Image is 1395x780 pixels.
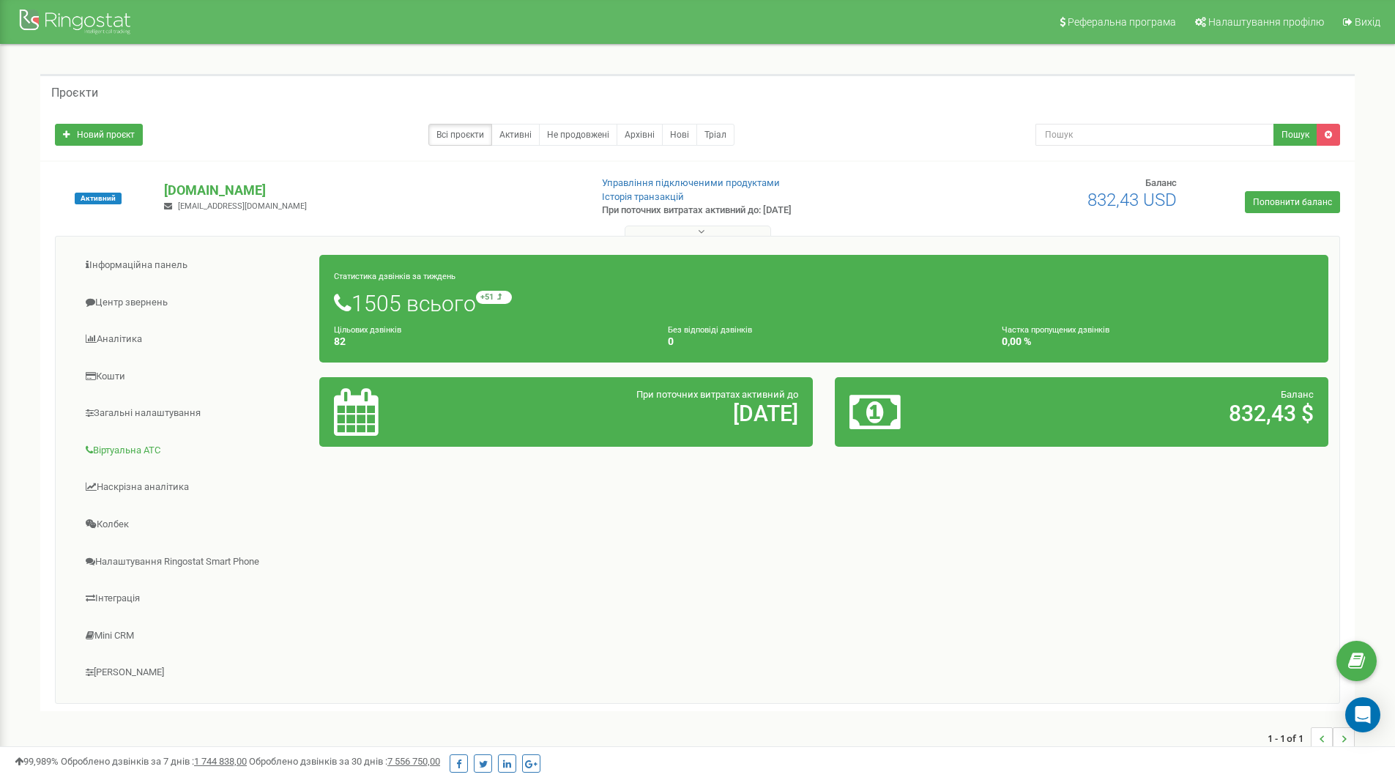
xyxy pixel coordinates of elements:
a: Поповнити баланс [1245,191,1340,213]
h4: 82 [334,336,646,347]
h4: 0,00 % [1002,336,1314,347]
div: Open Intercom Messenger [1345,697,1380,732]
a: Колбек [67,507,320,543]
small: Частка пропущених дзвінків [1002,325,1109,335]
a: Не продовжені [539,124,617,146]
h4: 0 [668,336,980,347]
u: 7 556 750,00 [387,756,440,767]
p: При поточних витратах активний до: [DATE] [602,204,907,218]
a: [PERSON_NAME] [67,655,320,691]
a: Всі проєкти [428,124,492,146]
a: Інтеграція [67,581,320,617]
a: Налаштування Ringostat Smart Phone [67,544,320,580]
p: [DOMAIN_NAME] [164,181,578,200]
a: Загальні налаштування [67,395,320,431]
span: Реферальна програма [1068,16,1176,28]
span: 832,43 USD [1087,190,1177,210]
a: Тріал [696,124,734,146]
span: [EMAIL_ADDRESS][DOMAIN_NAME] [178,201,307,211]
a: Наскрізна аналітика [67,469,320,505]
span: При поточних витратах активний до [636,389,798,400]
a: Новий проєкт [55,124,143,146]
small: Статистика дзвінків за тиждень [334,272,455,281]
h2: 832,43 $ [1011,401,1314,426]
a: Архівні [617,124,663,146]
small: +51 [476,291,512,304]
a: Активні [491,124,540,146]
span: Вихід [1355,16,1380,28]
span: 99,989% [15,756,59,767]
h2: [DATE] [496,401,798,426]
small: Цільових дзвінків [334,325,401,335]
span: Баланс [1281,389,1314,400]
span: Налаштування профілю [1208,16,1324,28]
small: Без відповіді дзвінків [668,325,752,335]
a: Кошти [67,359,320,395]
span: Активний [75,193,122,204]
a: Історія транзакцій [602,191,684,202]
a: Управління підключеними продуктами [602,177,780,188]
h5: Проєкти [51,86,98,100]
button: Пошук [1273,124,1317,146]
a: Аналiтика [67,322,320,357]
a: Центр звернень [67,285,320,321]
span: Баланс [1145,177,1177,188]
span: Оброблено дзвінків за 30 днів : [249,756,440,767]
input: Пошук [1035,124,1274,146]
a: Інформаційна панель [67,248,320,283]
span: Оброблено дзвінків за 7 днів : [61,756,247,767]
a: Віртуальна АТС [67,433,320,469]
nav: ... [1268,713,1355,764]
u: 1 744 838,00 [194,756,247,767]
h1: 1505 всього [334,291,1314,316]
a: Нові [662,124,697,146]
span: 1 - 1 of 1 [1268,727,1311,749]
a: Mini CRM [67,618,320,654]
